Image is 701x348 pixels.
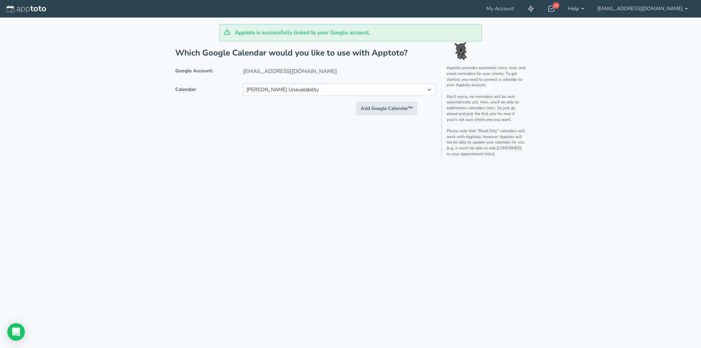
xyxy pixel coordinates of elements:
[219,24,482,41] div: Apptoto is successfully linked to your Google account.
[7,5,46,13] img: logo-apptoto--white.svg
[7,323,25,341] div: Open Intercom Messenger
[356,102,417,116] button: Add Google Calendar™
[454,42,467,60] img: toto-small.png
[170,84,238,93] label: Calendar:
[441,65,532,157] div: Apptoto provides automatic voice, text, and email reminders for your clients. To get started, you...
[553,2,559,9] div: 10
[243,65,436,78] p: [EMAIL_ADDRESS][DOMAIN_NAME]
[170,65,238,74] label: Google Account:
[175,49,526,58] h2: Which Google Calendar would you like to use with Apptoto?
